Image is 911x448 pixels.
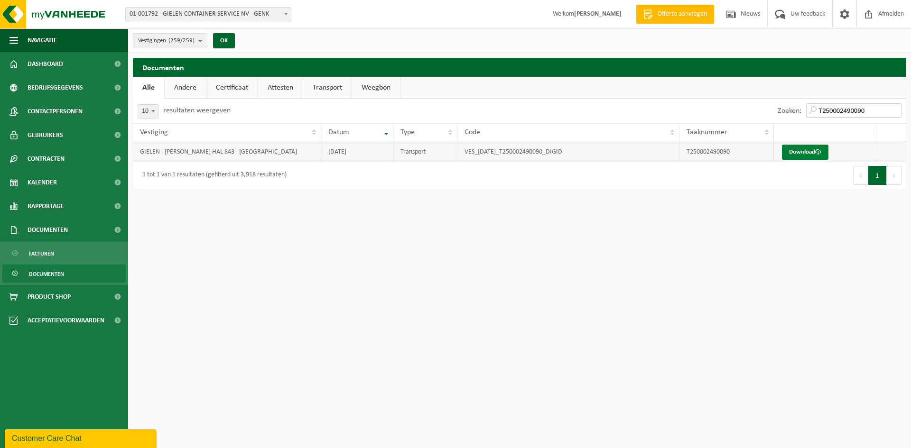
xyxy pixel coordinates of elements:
[687,128,727,136] span: Taaknummer
[887,166,902,185] button: Next
[133,58,906,76] h2: Documenten
[28,28,57,52] span: Navigatie
[28,285,71,309] span: Product Shop
[328,128,349,136] span: Datum
[28,76,83,100] span: Bedrijfsgegevens
[28,123,63,147] span: Gebruikers
[853,166,868,185] button: Previous
[352,77,400,99] a: Weegbon
[465,128,480,136] span: Code
[138,34,195,48] span: Vestigingen
[138,167,287,184] div: 1 tot 1 van 1 resultaten (gefilterd uit 3,918 resultaten)
[213,33,235,48] button: OK
[457,141,679,162] td: VES_[DATE]_T250002490090_DIGID
[655,9,709,19] span: Offerte aanvragen
[636,5,714,24] a: Offerte aanvragen
[133,33,207,47] button: Vestigingen(259/259)
[782,145,828,160] a: Download
[138,105,158,118] span: 10
[778,107,801,115] label: Zoeken:
[28,52,63,76] span: Dashboard
[206,77,258,99] a: Certificaat
[133,141,321,162] td: GIELEN - [PERSON_NAME] HAL 843 - [GEOGRAPHIC_DATA]
[393,141,457,162] td: Transport
[28,309,104,332] span: Acceptatievoorwaarden
[28,218,68,242] span: Documenten
[29,265,64,283] span: Documenten
[133,77,164,99] a: Alle
[28,194,64,218] span: Rapportage
[165,77,206,99] a: Andere
[126,8,291,21] span: 01-001792 - GIELEN CONTAINER SERVICE NV - GENK
[125,7,291,21] span: 01-001792 - GIELEN CONTAINER SERVICE NV - GENK
[168,37,195,44] count: (259/259)
[2,244,126,262] a: Facturen
[28,171,57,194] span: Kalender
[321,141,393,162] td: [DATE]
[28,100,83,123] span: Contactpersonen
[29,245,54,263] span: Facturen
[163,107,231,114] label: resultaten weergeven
[679,141,774,162] td: T250002490090
[574,10,622,18] strong: [PERSON_NAME]
[138,104,158,119] span: 10
[258,77,303,99] a: Attesten
[5,427,158,448] iframe: chat widget
[140,128,168,136] span: Vestiging
[303,77,352,99] a: Transport
[2,265,126,283] a: Documenten
[868,166,887,185] button: 1
[28,147,65,171] span: Contracten
[400,128,415,136] span: Type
